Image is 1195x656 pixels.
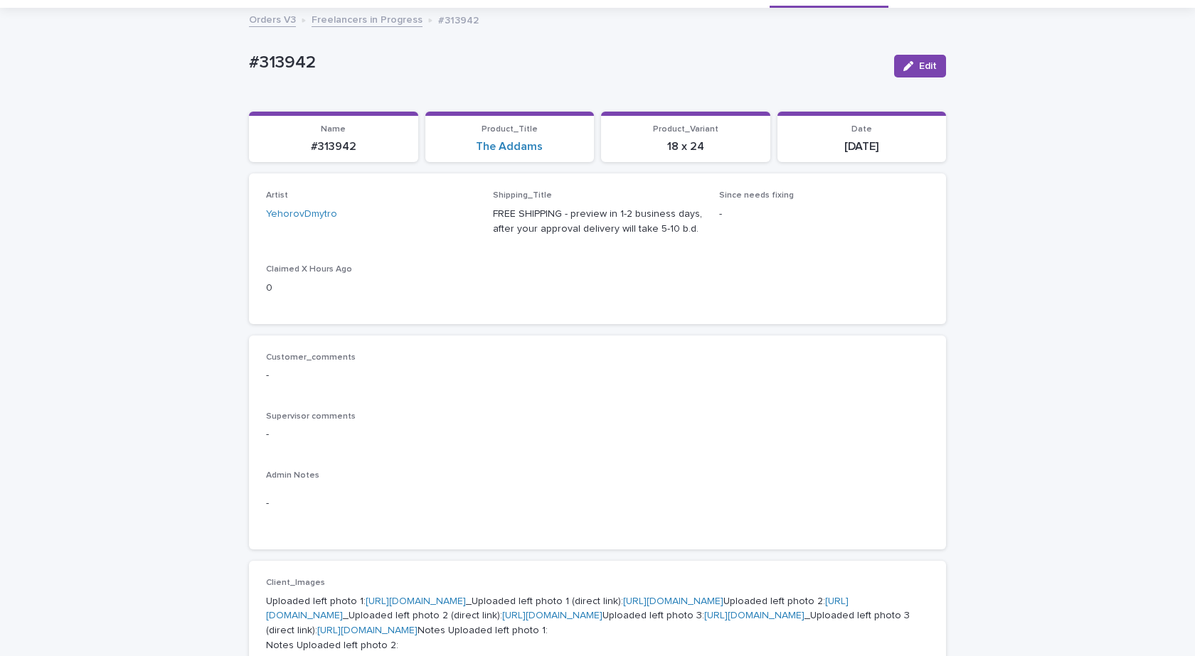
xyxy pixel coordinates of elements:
[851,125,872,134] span: Date
[476,140,543,154] a: The Addams
[493,191,552,200] span: Shipping_Title
[266,427,929,442] p: -
[719,191,794,200] span: Since needs fixing
[786,140,938,154] p: [DATE]
[482,125,538,134] span: Product_Title
[266,579,325,587] span: Client_Images
[266,368,929,383] p: -
[719,207,929,222] p: -
[312,11,423,27] a: Freelancers in Progress
[438,11,479,27] p: #313942
[266,471,319,480] span: Admin Notes
[249,11,296,27] a: Orders V3
[257,140,410,154] p: #313942
[317,625,418,635] a: [URL][DOMAIN_NAME]
[610,140,762,154] p: 18 x 24
[266,191,288,200] span: Artist
[321,125,346,134] span: Name
[266,207,337,222] a: YehorovDmytro
[266,265,352,274] span: Claimed X Hours Ago
[623,596,723,606] a: [URL][DOMAIN_NAME]
[653,125,718,134] span: Product_Variant
[919,61,937,71] span: Edit
[366,596,466,606] a: [URL][DOMAIN_NAME]
[894,55,946,77] button: Edit
[249,53,883,73] p: #313942
[266,281,476,296] p: 0
[502,611,602,620] a: [URL][DOMAIN_NAME]
[704,611,804,620] a: [URL][DOMAIN_NAME]
[266,412,356,421] span: Supervisor comments
[266,353,356,362] span: Customer_comments
[493,207,703,237] p: FREE SHIPPING - preview in 1-2 business days, after your approval delivery will take 5-10 b.d.
[266,496,929,511] p: -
